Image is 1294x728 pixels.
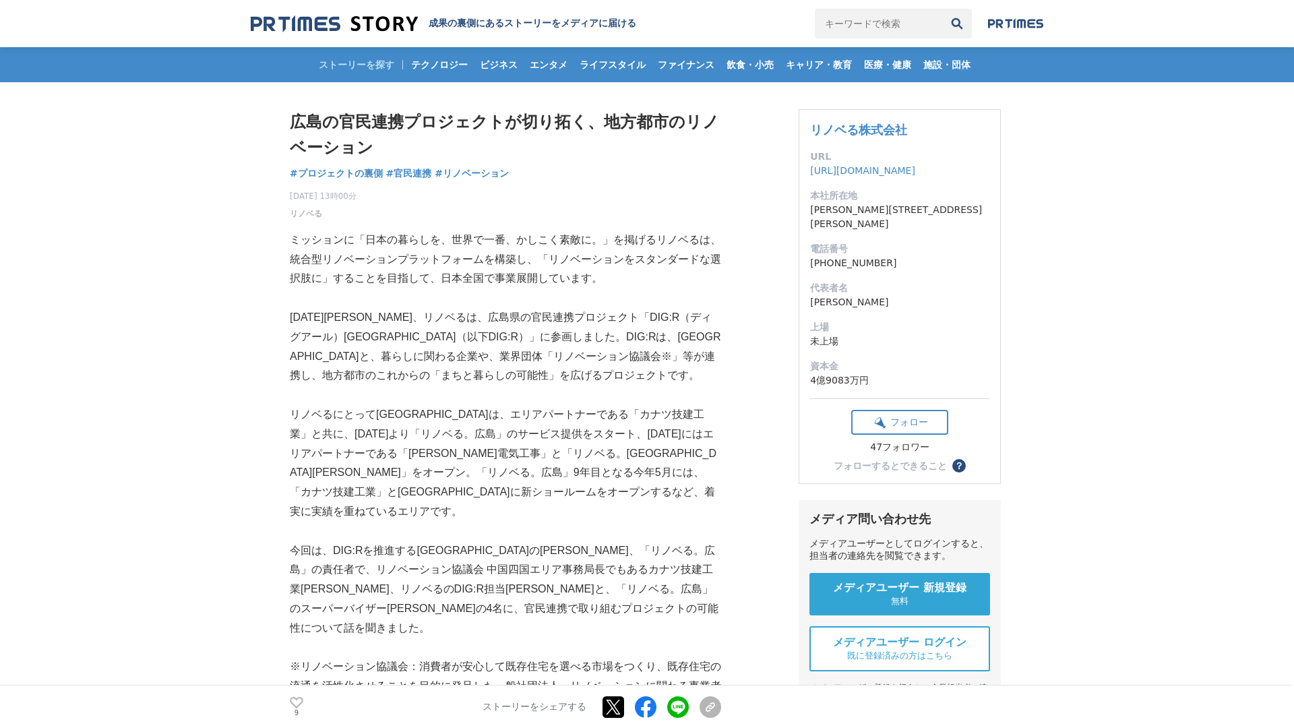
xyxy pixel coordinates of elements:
button: 検索 [942,9,972,38]
span: エンタメ [524,59,573,71]
span: ライフスタイル [574,59,651,71]
span: メディアユーザー 新規登録 [833,581,966,595]
span: ビジネス [474,59,523,71]
a: #官民連携 [386,166,432,181]
a: メディアユーザー ログイン 既に登録済みの方はこちら [809,626,990,671]
span: 飲食・小売 [721,59,779,71]
a: リノベる株式会社 [810,123,907,137]
a: 医療・健康 [859,47,917,82]
dd: 未上場 [810,334,989,348]
img: prtimes [988,18,1043,29]
p: リノベるにとって[GEOGRAPHIC_DATA]は、エリアパートナーである「カナツ技建工業」と共に、[DATE]より「リノベる。広島」のサービス提供をスタート、[DATE]にはエリアパートナー... [290,405,721,522]
a: #リノベーション [435,166,509,181]
p: 9 [290,710,303,717]
dd: [PHONE_NUMBER] [810,256,989,270]
div: メディアユーザーとしてログインすると、担当者の連絡先を閲覧できます。 [809,538,990,562]
h2: 成果の裏側にあるストーリーをメディアに届ける [429,18,636,30]
dd: [PERSON_NAME][STREET_ADDRESS][PERSON_NAME] [810,203,989,231]
a: テクノロジー [406,47,473,82]
dt: 代表者名 [810,281,989,295]
dt: 本社所在地 [810,189,989,203]
span: テクノロジー [406,59,473,71]
button: ？ [952,459,966,473]
div: メディア問い合わせ先 [809,511,990,527]
span: #プロジェクトの裏側 [290,167,383,179]
span: 施設・団体 [918,59,976,71]
img: 成果の裏側にあるストーリーをメディアに届ける [251,15,418,33]
p: ストーリーをシェアする [483,701,586,713]
a: 施設・団体 [918,47,976,82]
a: 成果の裏側にあるストーリーをメディアに届ける 成果の裏側にあるストーリーをメディアに届ける [251,15,636,33]
dd: [PERSON_NAME] [810,295,989,309]
a: ライフスタイル [574,47,651,82]
dt: 電話番号 [810,242,989,256]
p: [DATE][PERSON_NAME]、リノベるは、広島県の官民連携プロジェクト「DIG:R（ディグアール）[GEOGRAPHIC_DATA]（以下DIG:R）」に参画しました。DIG:Rは、[... [290,308,721,386]
span: [DATE] 13時00分 [290,190,357,202]
a: リノベる [290,208,322,220]
span: 医療・健康 [859,59,917,71]
span: ？ [954,461,964,471]
div: 47フォロワー [851,442,948,454]
span: キャリア・教育 [780,59,857,71]
a: メディアユーザー 新規登録 無料 [809,573,990,615]
span: 既に登録済みの方はこちら [847,650,952,662]
a: ビジネス [474,47,523,82]
input: キーワードで検索 [815,9,942,38]
span: 無料 [891,595,908,607]
dd: 4億9083万円 [810,373,989,388]
span: ファイナンス [652,59,720,71]
button: フォロー [851,410,948,435]
div: フォローするとできること [834,461,947,471]
p: ミッションに「日本の暮らしを、世界で一番、かしこく素敵に。」を掲げるリノベるは、統合型リノベーションプラットフォームを構築し、「リノベーションをスタンダードな選択肢に」することを目指して、日本全... [290,231,721,289]
a: #プロジェクトの裏側 [290,166,383,181]
h1: 広島の官民連携プロジェクトが切り拓く、地方都市のリノベーション [290,109,721,161]
a: 飲食・小売 [721,47,779,82]
a: エンタメ [524,47,573,82]
dt: 上場 [810,320,989,334]
span: #官民連携 [386,167,432,179]
p: 今回は、DIG:Rを推進する[GEOGRAPHIC_DATA]の[PERSON_NAME]、「リノベる。広島」の責任者で、リノベーション協議会 中国四国エリア事務局長でもあるカナツ技建工業[PE... [290,541,721,638]
span: メディアユーザー ログイン [833,636,966,650]
p: ※リノベーション協議会：消費者が安心して既存住宅を選べる市場をつくり、既存住宅の流通を活性化させることを目的に発足した一般社団法人。リノベーションに関わる事業者737社（カナツ技建工業とリノベる... [290,657,721,715]
dt: URL [810,150,989,164]
a: ファイナンス [652,47,720,82]
dt: 資本金 [810,359,989,373]
span: #リノベーション [435,167,509,179]
a: キャリア・教育 [780,47,857,82]
a: [URL][DOMAIN_NAME] [810,165,915,176]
